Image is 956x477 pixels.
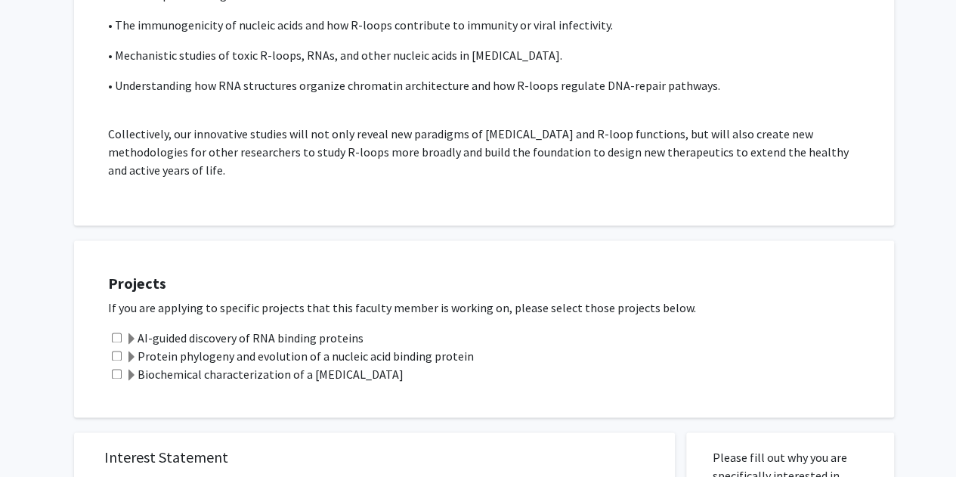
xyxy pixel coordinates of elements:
[108,125,860,179] p: Collectively, our innovative studies will not only reveal new paradigms of [MEDICAL_DATA] and R-l...
[125,365,404,383] label: Biochemical characterization of a [MEDICAL_DATA]
[108,16,860,34] p: • The immunogenicity of nucleic acids and how R-loops contribute to immunity or viral infectivity.
[108,274,166,293] strong: Projects
[108,76,860,94] p: • Understanding how RNA structures organize chromatin architecture and how R-loops regulate DNA-r...
[11,409,64,466] iframe: Chat
[125,329,364,347] label: AI-guided discovery of RNA binding proteins
[108,46,860,64] p: • Mechanistic studies of toxic R-loops, RNAs, and other nucleic acids in [MEDICAL_DATA].
[108,299,879,317] p: If you are applying to specific projects that this faculty member is working on, please select th...
[125,347,474,365] label: Protein phylogeny and evolution of a nucleic acid binding protein
[104,448,645,466] h5: Interest Statement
